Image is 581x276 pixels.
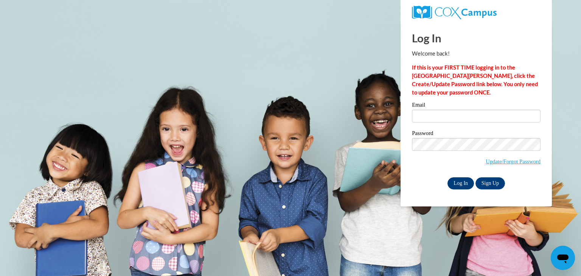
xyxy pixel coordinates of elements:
[412,64,538,96] strong: If this is your FIRST TIME logging in to the [GEOGRAPHIC_DATA][PERSON_NAME], click the Create/Upd...
[412,30,541,46] h1: Log In
[475,177,505,189] a: Sign Up
[412,6,541,19] a: COX Campus
[412,6,497,19] img: COX Campus
[551,246,575,270] iframe: Button to launch messaging window
[412,50,541,58] p: Welcome back!
[412,102,541,110] label: Email
[447,177,474,189] input: Log In
[412,130,541,138] label: Password
[486,158,541,164] a: Update/Forgot Password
